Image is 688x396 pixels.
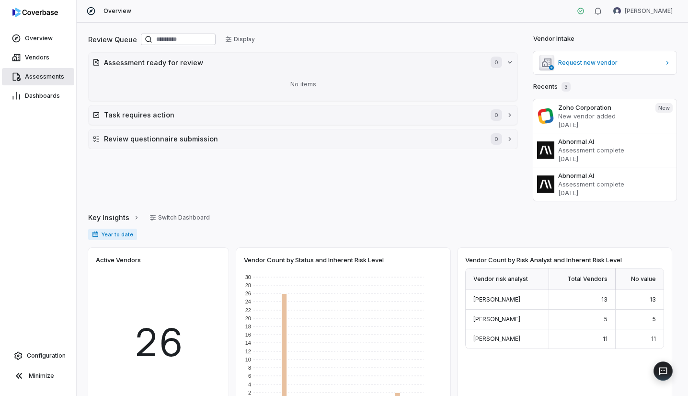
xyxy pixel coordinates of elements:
p: Assessment complete [558,180,673,188]
span: 11 [651,335,656,342]
h2: Recents [533,82,571,92]
span: 11 [603,335,608,342]
h2: Task requires action [104,110,481,120]
span: Assessments [25,73,64,81]
div: Vendor risk analyst [466,268,549,290]
a: Abnormal AIAssessment complete[DATE] [533,167,677,201]
span: [PERSON_NAME] [473,296,520,303]
span: New [655,103,673,113]
a: Request new vendor [533,51,677,74]
span: Year to date [88,229,137,240]
p: Assessment complete [558,146,673,154]
text: 14 [245,340,251,346]
img: Esther Barreto avatar [613,7,621,15]
span: [PERSON_NAME] [473,315,520,323]
span: 0 [491,57,502,68]
a: Key Insights [88,208,140,228]
button: Key Insights [85,208,143,228]
span: 13 [650,296,656,303]
text: 4 [248,382,251,387]
div: No value [616,268,664,290]
button: Review questionnaire submission0 [89,129,517,149]
button: Display [219,32,261,47]
p: [DATE] [558,120,648,129]
a: Dashboards [2,87,74,105]
text: 30 [245,274,251,280]
span: [PERSON_NAME] [625,7,673,15]
span: Vendor Count by Status and Inherent Risk Level [244,256,384,264]
a: Vendors [2,49,74,66]
span: Overview [25,35,53,42]
button: Task requires action0 [89,105,517,125]
h2: Assessment ready for review [104,58,481,68]
text: 8 [248,365,251,371]
span: 5 [652,315,656,323]
span: Active Vendors [96,256,141,264]
span: Dashboards [25,92,60,100]
text: 24 [245,299,251,304]
h3: Abnormal AI [558,171,673,180]
div: No items [92,72,514,97]
text: 28 [245,282,251,288]
span: Key Insights [88,212,129,222]
span: 26 [134,314,183,371]
span: [PERSON_NAME] [473,335,520,342]
span: Configuration [27,352,66,360]
svg: Date range for report [92,231,99,238]
text: 6 [248,373,251,379]
text: 26 [245,291,251,296]
span: 0 [491,109,502,121]
a: Configuration [4,347,72,364]
text: 20 [245,315,251,321]
p: [DATE] [558,188,673,197]
h2: Review Queue [88,35,137,45]
button: Assessment ready for review0 [89,53,517,72]
span: Vendors [25,54,49,61]
text: 22 [245,307,251,313]
h3: Abnormal AI [558,137,673,146]
button: Switch Dashboard [144,210,216,225]
span: 3 [562,82,571,92]
span: Minimize [29,372,54,380]
text: 18 [245,324,251,329]
span: Overview [103,7,131,15]
p: New vendor added [558,112,648,120]
a: Zoho CorporationNew vendor added[DATE]New [533,99,677,133]
button: Esther Barreto avatar[PERSON_NAME] [608,4,678,18]
text: 16 [245,332,251,338]
img: logo-D7KZi-bG.svg [12,8,58,17]
span: Vendor Count by Risk Analyst and Inherent Risk Level [465,256,622,264]
a: Abnormal AIAssessment complete[DATE] [533,133,677,167]
span: Request new vendor [558,59,660,67]
p: [DATE] [558,154,673,163]
span: 5 [604,315,608,323]
a: Overview [2,30,74,47]
text: 10 [245,357,251,362]
h3: Zoho Corporation [558,103,648,112]
span: 0 [491,133,502,145]
text: 2 [248,390,251,396]
text: 12 [245,349,251,354]
h2: Review questionnaire submission [104,134,481,144]
a: Assessments [2,68,74,85]
h2: Vendor Intake [533,34,574,44]
button: Minimize [4,366,72,385]
div: Total Vendors [549,268,616,290]
span: 13 [601,296,608,303]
